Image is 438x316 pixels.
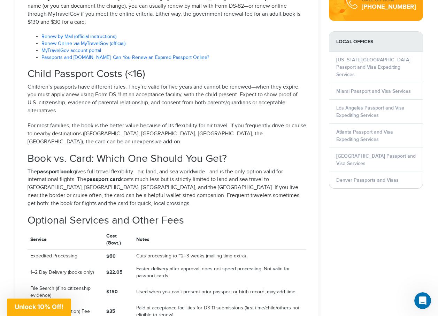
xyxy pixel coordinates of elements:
strong: $150 [106,289,118,295]
strong: LOCAL OFFICES [329,32,423,52]
strong: passport card [86,176,121,183]
span: Unlock 10% Off! [15,303,63,310]
div: Unlock 10% Off! [7,299,71,316]
strong: $60 [106,253,116,259]
a: Atlanta Passport and Visa Expediting Services [336,129,393,142]
iframe: Intercom live chat [414,292,431,309]
a: Passports and [DOMAIN_NAME]: Can You Renew an Expired Passport Online? [41,55,209,60]
p: Children’s passports have different rules. They’re valid for five years and cannot be renewed—whe... [28,83,306,115]
p: For most families, the book is the better value because of its flexibility for air travel. If you... [28,122,306,146]
a: [US_STATE][GEOGRAPHIC_DATA] Passport and Visa Expediting Services [336,57,410,77]
td: 1–2 Day Delivery (books only) [28,263,103,283]
td: Cuts processing to ~2–3 weeks (mailing time extra). [133,250,306,263]
h2: Optional Services and Other Fees [28,215,306,226]
p: The gives full travel flexibility—air, land, and sea worldwide—and is the only option valid for i... [28,168,306,208]
a: Renew by Mail (official instructions) [41,34,116,39]
strong: $22.05 [106,269,123,275]
th: Service [28,230,103,250]
td: Used when you can’t present prior passport or birth record; may add time. [133,283,306,302]
a: Miami Passport and Visa Services [336,88,411,94]
a: Los Angeles Passport and Visa Expediting Services [336,105,405,118]
strong: $35 [106,308,115,314]
th: Cost (Govt.) [103,230,133,250]
a: MyTravelGov account portal [41,48,101,53]
a: [GEOGRAPHIC_DATA] Passport and Visa Services [336,153,416,166]
div: [PHONE_NUMBER] [362,3,416,10]
a: Denver Passports and Visas [336,177,399,183]
td: Expedited Processing [28,250,103,263]
td: Faster delivery after approval; does not speed processing. Not valid for passport cards. [133,263,306,283]
th: Notes [133,230,306,250]
a: Renew Online via MyTravelGov (official) [41,41,125,46]
strong: passport book [37,168,73,175]
td: File Search (if no citizenship evidence) [28,283,103,302]
h2: Book vs. Card: Which One Should You Get? [28,153,306,165]
h2: Child Passport Costs (<16) [28,68,306,80]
